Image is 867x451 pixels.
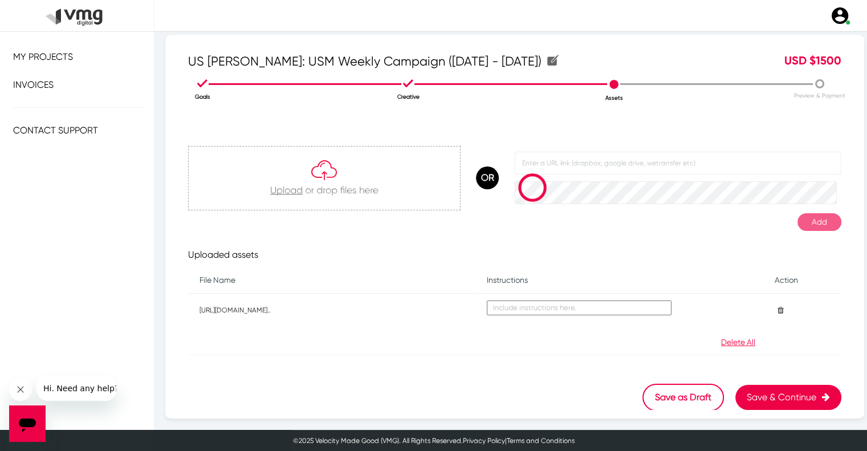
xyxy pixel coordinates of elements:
span: Contact Support [13,125,98,136]
span: USD $ [784,54,816,67]
p: Assets [511,94,717,102]
a: user [823,6,856,26]
span: US [PERSON_NAME]: USM Weekly Campaign ([DATE] - [DATE]) [188,52,559,71]
span: Hi. Need any help? [7,8,82,17]
a: Privacy Policy [463,437,505,445]
img: create.svg [547,55,559,66]
p: Creative [306,92,511,101]
span: My Projects [13,51,73,62]
iframe: Button to launch messaging window [9,405,46,442]
th: Instructions [475,267,763,294]
th: File Name [188,267,475,294]
p: Goals [100,92,305,101]
button: Save & Continue [735,385,841,410]
iframe: Close message [9,378,32,401]
img: user [830,6,850,26]
span: Invoices [13,79,54,90]
p: OR [476,166,499,189]
div: 1500 [682,52,850,71]
a: Delete All [721,338,755,347]
th: Action [763,267,841,294]
a: Terms and Conditions [507,437,575,445]
i: Delete [774,306,783,314]
button: Save as Draft [642,384,724,411]
input: Enter a URL link (dropbox, google drive, wetransfer etc) [515,152,841,174]
iframe: Message from company [36,376,116,401]
p: Uploaded assets [188,248,841,262]
p: [URL][DOMAIN_NAME].. [200,305,464,315]
button: Add [797,213,841,231]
